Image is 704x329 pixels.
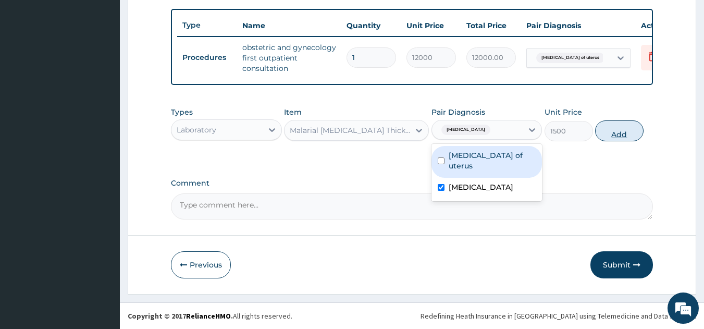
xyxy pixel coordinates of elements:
td: Procedures [177,48,237,67]
th: Quantity [341,15,401,36]
label: Item [284,107,302,117]
td: obstetric and gynecology first outpatient consultation [237,37,341,79]
button: Previous [171,251,231,278]
button: Add [595,120,644,141]
label: Pair Diagnosis [431,107,485,117]
th: Type [177,16,237,35]
label: [MEDICAL_DATA] [449,182,513,192]
label: Types [171,108,193,117]
th: Total Price [461,15,521,36]
span: [MEDICAL_DATA] of uterus [536,53,604,63]
th: Actions [636,15,688,36]
span: [MEDICAL_DATA] [441,125,490,135]
footer: All rights reserved. [120,302,704,329]
label: Comment [171,179,653,188]
textarea: Type your message and hit 'Enter' [5,218,199,255]
div: Redefining Heath Insurance in [GEOGRAPHIC_DATA] using Telemedicine and Data Science! [421,311,696,321]
th: Unit Price [401,15,461,36]
a: RelianceHMO [186,311,231,321]
img: d_794563401_company_1708531726252_794563401 [19,52,42,78]
button: Submit [590,251,653,278]
th: Name [237,15,341,36]
label: [MEDICAL_DATA] of uterus [449,150,536,171]
span: We're online! [60,98,144,203]
div: Laboratory [177,125,216,135]
label: Unit Price [545,107,582,117]
div: Malarial [MEDICAL_DATA] Thick and thin films - [Blood] [290,125,411,136]
div: Chat with us now [54,58,175,72]
th: Pair Diagnosis [521,15,636,36]
strong: Copyright © 2017 . [128,311,233,321]
div: Minimize live chat window [171,5,196,30]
